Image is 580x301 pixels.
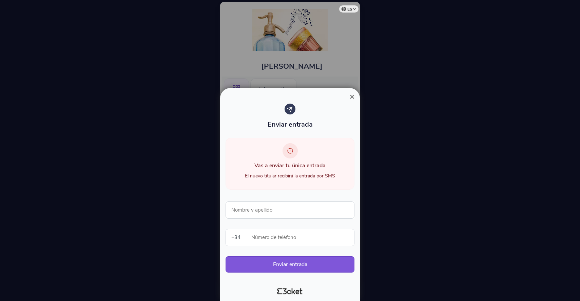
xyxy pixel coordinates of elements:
input: Nombre y apellido [226,201,354,219]
button: Enviar entrada [226,256,354,273]
label: Nombre y apellido [226,201,278,218]
label: Número de teléfono [246,229,355,246]
span: Enviar entrada [268,120,313,129]
span: × [350,92,354,101]
input: Número de teléfono [252,229,354,246]
div: El nuevo titular recibirá la entrada por SMS [236,173,344,179]
span: Vas a enviar tu única entrada [254,162,326,169]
